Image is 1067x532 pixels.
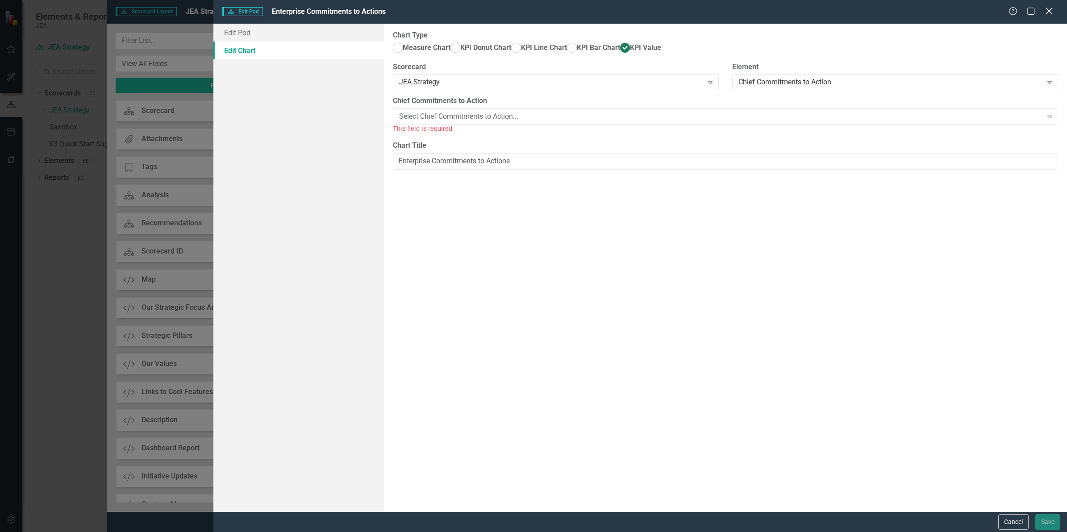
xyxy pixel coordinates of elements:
label: Chief Commitments to Action [393,96,487,106]
div: Chief Commitments to Action [738,77,1042,87]
label: Scorecard [393,62,719,72]
button: Cancel [998,514,1029,530]
span: KPI Line Chart [521,43,567,52]
span: Measure Chart [403,43,450,52]
div: Select Chief Commitments to Action... [399,112,1042,122]
label: Chart Title [393,141,1058,151]
span: Edit Pod [222,7,263,16]
span: KPI Value [630,43,661,52]
div: JEA Strategy [399,77,703,87]
label: Element [732,62,1058,72]
span: KPI Donut Chart [460,43,511,52]
a: Edit Chart [213,42,384,59]
label: Chart Type [393,30,428,41]
span: KPI Bar Chart [577,43,620,52]
button: Save [1035,514,1060,530]
a: Edit Pod [213,24,384,42]
div: This field is required [393,124,1058,134]
span: Enterprise Commitments to Actions [272,7,386,16]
